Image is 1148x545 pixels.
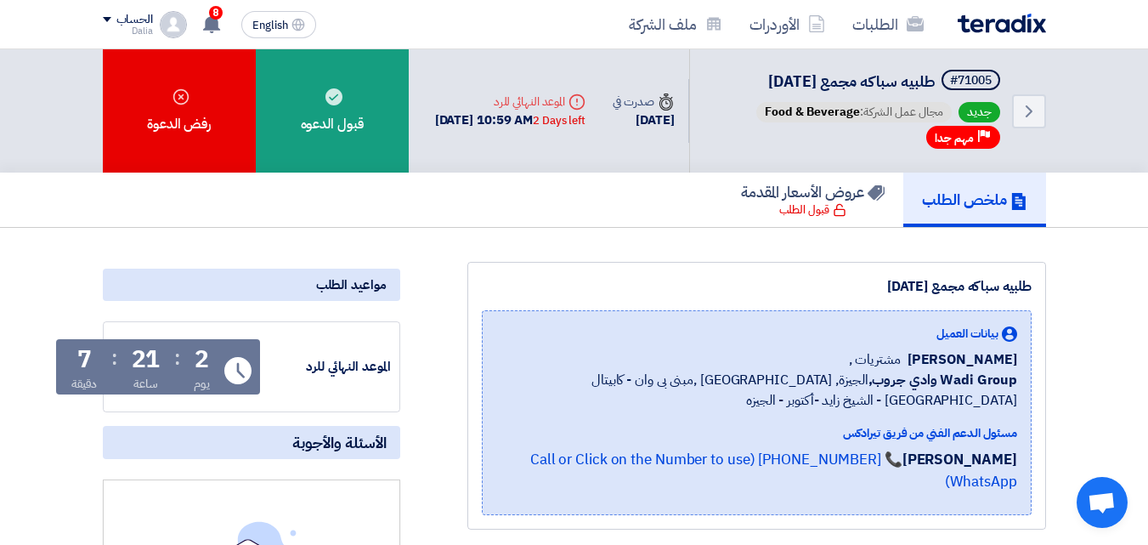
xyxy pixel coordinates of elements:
h5: ملخص الطلب [922,190,1027,209]
img: profile_test.png [160,11,187,38]
span: جديد [959,102,1000,122]
div: : [111,343,117,373]
div: : [174,343,180,373]
div: رفض الدعوة [103,49,256,173]
div: صدرت في [613,93,674,111]
span: 8 [209,6,223,20]
div: 7 [77,348,92,372]
div: قبول الدعوه [256,49,409,173]
a: الأوردرات [736,4,839,44]
h5: طلبيه سباكه مجمع 10/8/2025 [753,70,1004,94]
a: الطلبات [839,4,937,44]
div: ساعة [133,375,158,393]
span: مشتريات , [849,349,901,370]
div: #71005 [950,75,992,87]
div: الحساب [116,13,153,27]
div: الموعد النهائي للرد [435,93,585,111]
a: عروض الأسعار المقدمة قبول الطلب [722,173,903,227]
a: Open chat [1077,477,1128,528]
div: الموعد النهائي للرد [263,357,391,377]
div: يوم [194,375,210,393]
a: ملخص الطلب [903,173,1046,227]
div: Dalia [103,26,153,36]
span: طلبيه سباكه مجمع [DATE] [768,70,935,93]
div: [DATE] 10:59 AM [435,111,585,130]
div: مواعيد الطلب [103,269,400,301]
span: [PERSON_NAME] [908,349,1017,370]
div: طلبيه سباكه مجمع [DATE] [482,276,1032,297]
span: بيانات العميل [936,325,998,343]
div: [DATE] [613,111,674,130]
div: 21 [132,348,161,372]
div: دقيقة [71,375,98,393]
div: مسئول الدعم الفني من فريق تيرادكس [496,424,1017,442]
img: Teradix logo [958,14,1046,33]
span: مهم جدا [935,130,974,146]
strong: [PERSON_NAME] [902,449,1017,470]
button: English [241,11,316,38]
div: قبول الطلب [779,202,846,219]
div: 2 Days left [533,112,585,129]
a: 📞 [PHONE_NUMBER] (Call or Click on the Number to use WhatsApp) [530,449,1017,492]
div: 2 [195,348,209,372]
h5: عروض الأسعار المقدمة [741,182,885,202]
span: English [252,20,288,31]
span: الجيزة, [GEOGRAPHIC_DATA] ,مبنى بى وان - كابيتال [GEOGRAPHIC_DATA] - الشيخ زايد -أكتوبر - الجيزه [496,370,1017,411]
span: الأسئلة والأجوبة [292,433,387,452]
span: مجال عمل الشركة: [756,102,952,122]
a: ملف الشركة [615,4,736,44]
b: Wadi Group وادي جروب, [868,370,1017,390]
span: Food & Beverage [765,103,860,121]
